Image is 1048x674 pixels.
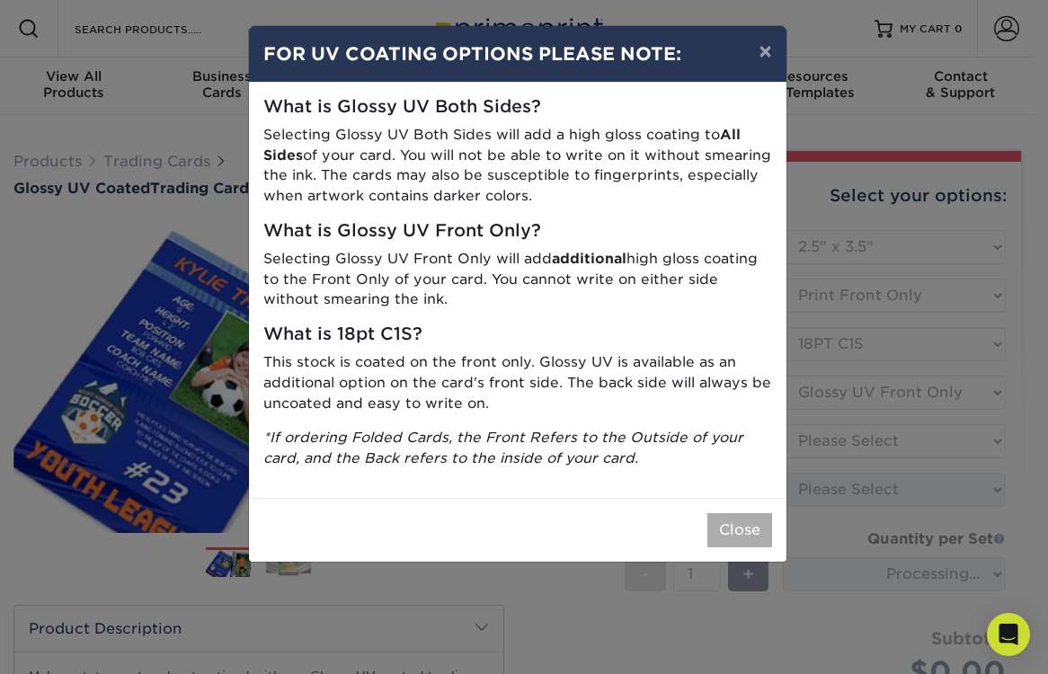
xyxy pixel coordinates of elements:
[744,26,786,76] button: ×
[263,352,772,413] p: This stock is coated on the front only. Glossy UV is available as an additional option on the car...
[263,249,772,310] p: Selecting Glossy UV Front Only will add high gloss coating to the Front Only of your card. You ca...
[263,97,772,118] h5: What is Glossy UV Both Sides?
[263,126,741,164] strong: All Sides
[263,40,772,67] h4: FOR UV COATING OPTIONS PLEASE NOTE:
[263,221,772,242] h5: What is Glossy UV Front Only?
[987,613,1030,656] div: Open Intercom Messenger
[263,429,743,466] i: *If ordering Folded Cards, the Front Refers to the Outside of your card, and the Back refers to t...
[263,324,772,345] h5: What is 18pt C1S?
[263,125,772,207] p: Selecting Glossy UV Both Sides will add a high gloss coating to of your card. You will not be abl...
[707,513,772,547] button: Close
[552,250,626,267] strong: additional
